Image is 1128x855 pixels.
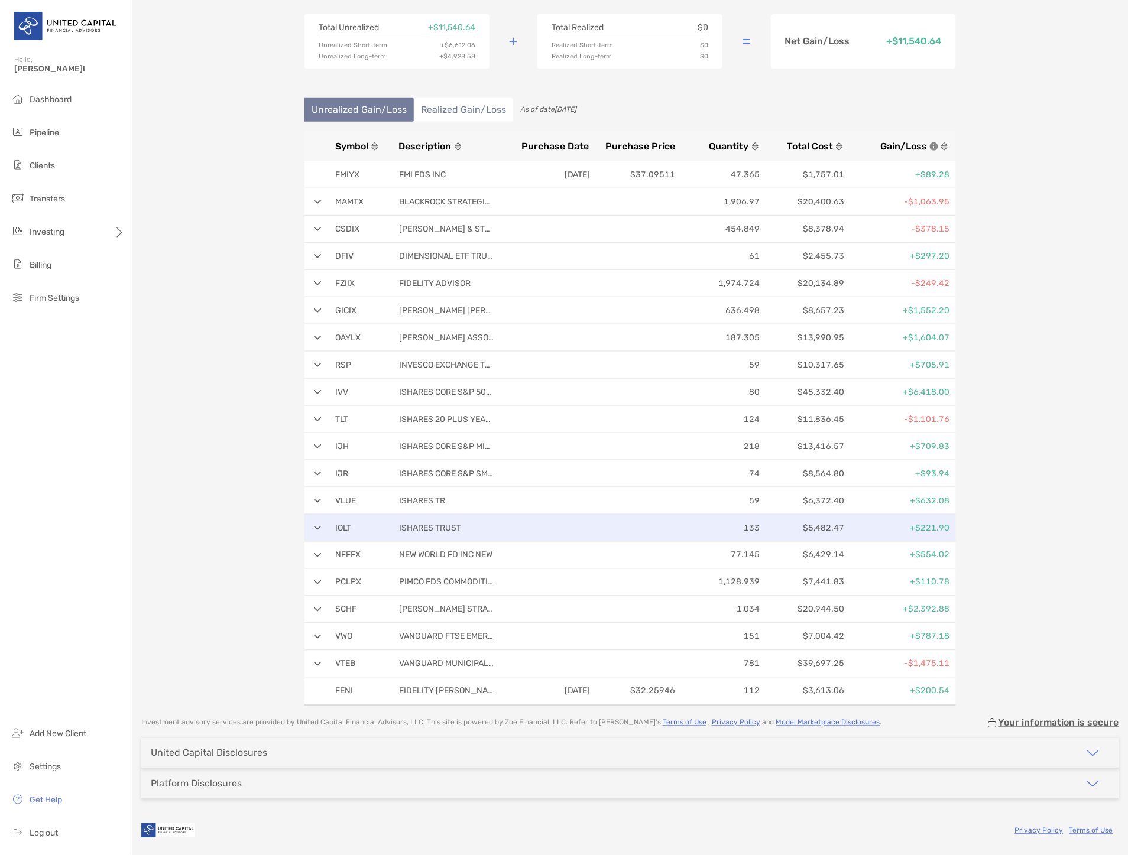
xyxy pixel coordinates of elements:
button: Purchase Price [594,141,676,152]
p: INVESCO EXCHANGE TRADED FUND [399,357,494,372]
p: $20,944.50 [764,602,844,617]
p: -$378.15 [850,222,950,236]
button: Total Cost [764,141,844,152]
img: icon info [930,142,938,151]
span: Gain/Loss [881,141,928,152]
p: $0 [698,24,708,32]
img: pipeline icon [11,125,25,139]
a: Terms of Use [663,719,706,727]
p: $6,372.40 [764,493,844,508]
p: [PERSON_NAME] & STEERS REAL ESTATE [399,222,494,236]
span: Firm Settings [30,293,79,303]
p: 74 [680,466,760,481]
span: Settings [30,762,61,772]
p: $8,378.94 [764,222,844,236]
p: ISHARES TR [399,493,494,508]
span: Investing [30,227,64,237]
p: 218 [680,439,760,454]
img: arrow open row [314,390,322,395]
p: FMI FDS INC [399,167,494,182]
img: company logo [141,817,195,844]
img: sort [751,142,760,151]
p: IJR [335,466,383,481]
img: arrow open row [314,200,322,204]
a: Privacy Policy [712,719,760,727]
p: -$1,063.95 [850,194,950,209]
p: $39,697.25 [764,656,844,671]
span: Pipeline [30,128,59,138]
p: PIMCO FDS COMMODITIES PLUS [399,575,494,590]
p: +$221.90 [850,521,950,535]
img: arrow open row [314,662,322,667]
p: ISHARES CORE S&P SMALL CAP ETF [399,466,494,481]
span: As of date [DATE] [520,105,576,113]
p: 59 [680,357,760,372]
span: [PERSON_NAME]! [14,64,125,74]
p: $20,400.63 [764,194,844,209]
p: Total Realized [552,24,604,32]
p: 80 [680,385,760,399]
p: GICIX [335,303,383,318]
p: 133 [680,521,760,535]
span: Description [399,141,452,152]
p: $8,564.80 [764,466,844,481]
p: 636.498 [680,303,760,318]
p: ISHARES CORE S&P 500 ETF [399,385,494,399]
p: +$93.94 [850,466,950,481]
img: firm-settings icon [11,290,25,304]
img: arrow open row [314,363,322,368]
img: arrow open row [314,417,322,422]
p: Net Gain/Loss [785,37,850,46]
p: [DATE] [511,684,591,698]
img: United Capital Logo [14,5,118,47]
p: $13,416.57 [764,439,844,454]
a: Privacy Policy [1015,827,1064,835]
p: $7,441.83 [764,575,844,590]
p: +$709.83 [850,439,950,454]
img: arrow open row [314,526,322,531]
p: 1,906.97 [680,194,760,209]
p: $6,429.14 [764,548,844,563]
span: Log out [30,828,58,838]
p: -$1,475.11 [850,656,950,671]
p: +$554.02 [850,548,950,563]
p: IQLT [335,521,383,535]
img: logout icon [11,825,25,840]
p: ISHARES TRUST [399,521,494,535]
div: United Capital Disclosures [151,747,267,759]
span: Billing [30,260,51,270]
p: $7,004.42 [764,629,844,644]
p: 151 [680,629,760,644]
p: + $11,540.64 [887,37,942,46]
img: sort [371,142,379,151]
img: arrow open row [314,499,322,503]
img: transfers icon [11,191,25,205]
p: 454.849 [680,222,760,236]
p: IJH [335,439,383,454]
p: Investment advisory services are provided by United Capital Financial Advisors, LLC . This site i... [141,719,882,727]
div: Platform Disclosures [151,778,242,789]
p: VTEB [335,656,383,671]
p: DIMENSIONAL ETF TRUST [399,249,494,264]
span: Purchase Price [605,141,675,152]
button: Description [399,141,505,152]
p: FENI [335,684,383,698]
p: $37.09511 [595,167,675,182]
p: VANGUARD FTSE EMERGING MARKETS [399,629,494,644]
p: $20,134.89 [764,276,844,291]
p: NFFFX [335,548,383,563]
img: sort [941,142,949,151]
p: $2,455.73 [764,249,844,264]
li: Unrealized Gain/Loss [304,98,414,122]
p: ISHARES CORE S&P MID CAP ETF [399,439,494,454]
p: [DATE] [511,167,591,182]
p: RSP [335,357,383,372]
p: ISHARES 20 PLUS YEAR TREASURY [399,412,494,427]
span: Clients [30,161,55,171]
p: VLUE [335,493,383,508]
span: Transfers [30,194,65,204]
p: $5,482.47 [764,521,844,535]
p: 124 [680,412,760,427]
p: +$89.28 [850,167,950,182]
p: +$1,552.20 [850,303,950,318]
